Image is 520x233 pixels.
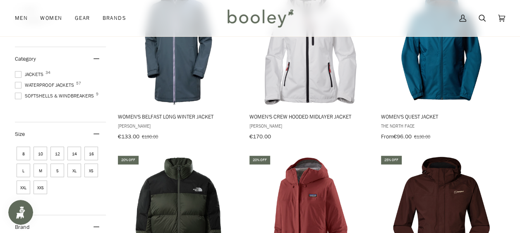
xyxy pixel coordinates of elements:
div: 20% off [249,156,270,164]
span: Waterproof Jackets [15,81,77,89]
span: Size: 14 [67,147,81,160]
span: Women's Crew Hooded Midlayer Jacket [249,113,371,120]
span: [PERSON_NAME] [249,122,371,129]
span: [PERSON_NAME] [118,122,239,129]
iframe: Button to open loyalty program pop-up [8,200,33,225]
span: Size: 12 [50,147,64,160]
span: Women's Belfast Long Winter Jacket [118,113,239,120]
span: €130.00 [414,133,430,140]
span: Women [40,14,62,22]
span: €96.00 [393,133,412,140]
span: Brand [15,223,30,231]
div: 25% off [381,156,402,164]
span: Size: XL [67,164,81,177]
img: Booley [224,6,296,30]
span: From [381,133,393,140]
span: Category [15,55,36,63]
span: Brands [102,14,126,22]
span: Gear [75,14,90,22]
span: Size: 10 [34,147,47,160]
span: Size: M [34,164,47,177]
span: €170.00 [249,133,271,140]
span: Size: L [17,164,30,177]
span: Size [15,130,25,138]
span: Softshells & Windbreakers [15,92,96,100]
span: 34 [46,71,50,75]
span: Jackets [15,71,46,78]
span: €133.00 [118,133,139,140]
span: 57 [76,81,81,86]
span: Size: S [50,164,64,177]
div: 20% off [118,156,139,164]
span: Women's Quest Jacket [381,113,502,120]
span: Size: XXS [34,181,47,194]
span: Size: 8 [17,147,30,160]
span: Size: XS [84,164,98,177]
span: The North Face [381,122,502,129]
span: €190.00 [142,133,158,140]
span: 9 [96,92,98,96]
span: Size: XXL [17,181,30,194]
span: Men [15,14,28,22]
span: Size: 16 [84,147,98,160]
